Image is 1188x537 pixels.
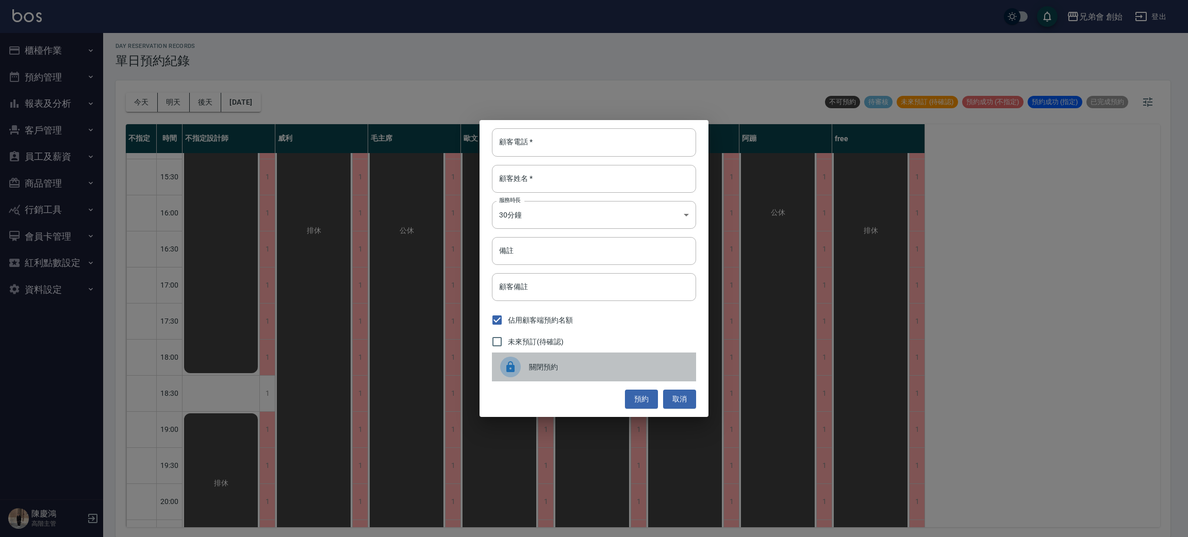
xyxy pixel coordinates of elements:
[625,390,658,409] button: 預約
[508,337,564,347] span: 未來預訂(待確認)
[663,390,696,409] button: 取消
[492,201,696,229] div: 30分鐘
[499,196,521,204] label: 服務時長
[508,315,573,326] span: 佔用顧客端預約名額
[529,362,688,373] span: 關閉預約
[492,353,696,381] div: 關閉預約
